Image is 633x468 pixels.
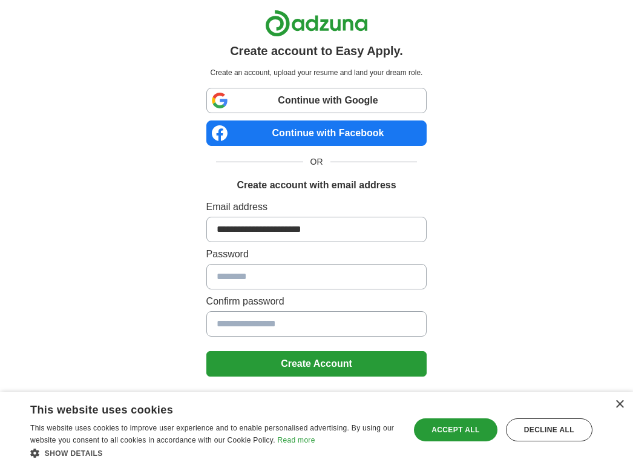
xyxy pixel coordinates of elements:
[206,247,427,262] label: Password
[206,294,427,309] label: Confirm password
[206,200,427,214] label: Email address
[206,120,427,146] a: Continue with Facebook
[237,178,396,193] h1: Create account with email address
[206,88,427,113] a: Continue with Google
[206,351,427,377] button: Create Account
[209,67,425,78] p: Create an account, upload your resume and land your dream role.
[265,10,368,37] img: Adzuna logo
[615,400,624,409] div: Close
[30,447,398,459] div: Show details
[30,399,368,417] div: This website uses cookies
[414,418,497,441] div: Accept all
[45,449,103,458] span: Show details
[230,42,403,60] h1: Create account to Easy Apply.
[278,436,315,444] a: Read more, opens a new window
[303,156,330,168] span: OR
[506,418,592,441] div: Decline all
[30,424,394,444] span: This website uses cookies to improve user experience and to enable personalised advertising. By u...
